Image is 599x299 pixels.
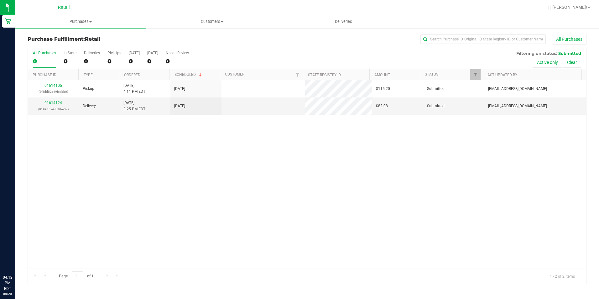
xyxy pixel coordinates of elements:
[44,83,62,88] a: 01614105
[107,51,121,55] div: PickUps
[32,89,75,95] p: (2f5dd52c49fedbb0)
[166,51,189,55] div: Needs Review
[147,19,277,24] span: Customers
[174,86,185,92] span: [DATE]
[124,73,140,77] a: Ordered
[84,51,100,55] div: Deliveries
[33,51,56,55] div: All Purchases
[107,58,121,65] div: 0
[516,51,557,56] span: Filtering on status:
[563,57,581,68] button: Clear
[15,15,146,28] a: Purchases
[72,271,83,281] input: 1
[488,103,547,109] span: [EMAIL_ADDRESS][DOMAIN_NAME]
[147,58,158,65] div: 0
[374,73,390,77] a: Amount
[129,58,140,65] div: 0
[3,275,12,291] p: 04:12 PM EDT
[420,34,546,44] input: Search Purchase ID, Original ID, State Registry ID or Customer Name...
[5,18,11,24] inline-svg: Retail
[533,57,562,68] button: Active only
[33,73,56,77] a: Purchase ID
[174,103,185,109] span: [DATE]
[84,58,100,65] div: 0
[488,86,547,92] span: [EMAIL_ADDRESS][DOMAIN_NAME]
[58,5,70,10] span: Retail
[278,15,409,28] a: Deliveries
[33,58,56,65] div: 0
[427,103,445,109] span: Submitted
[64,51,76,55] div: In Store
[376,86,390,92] span: $115.20
[146,15,278,28] a: Customers
[486,73,517,77] a: Last Updated By
[308,73,341,77] a: State Registry ID
[15,19,146,24] span: Purchases
[166,58,189,65] div: 0
[44,101,62,105] a: 01614124
[85,36,100,42] span: Retail
[83,103,96,109] span: Delivery
[147,51,158,55] div: [DATE]
[84,73,93,77] a: Type
[425,72,438,76] a: Status
[54,271,99,281] span: Page of 1
[32,106,75,112] p: (019935a4cb10ea5c)
[293,69,303,80] a: Filter
[470,69,480,80] a: Filter
[28,36,214,42] h3: Purchase Fulfillment:
[558,51,581,56] span: Submitted
[129,51,140,55] div: [DATE]
[83,86,94,92] span: Pickup
[552,34,586,45] button: All Purchases
[376,103,388,109] span: $82.08
[545,271,580,281] span: 1 - 2 of 2 items
[427,86,445,92] span: Submitted
[123,83,145,95] span: [DATE] 4:11 PM EDT
[546,5,587,10] span: Hi, [PERSON_NAME]!
[123,100,145,112] span: [DATE] 3:25 PM EDT
[3,291,12,296] p: 08/20
[64,58,76,65] div: 0
[6,249,25,268] iframe: Resource center
[174,72,203,77] a: Scheduled
[225,72,244,76] a: Customer
[326,19,361,24] span: Deliveries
